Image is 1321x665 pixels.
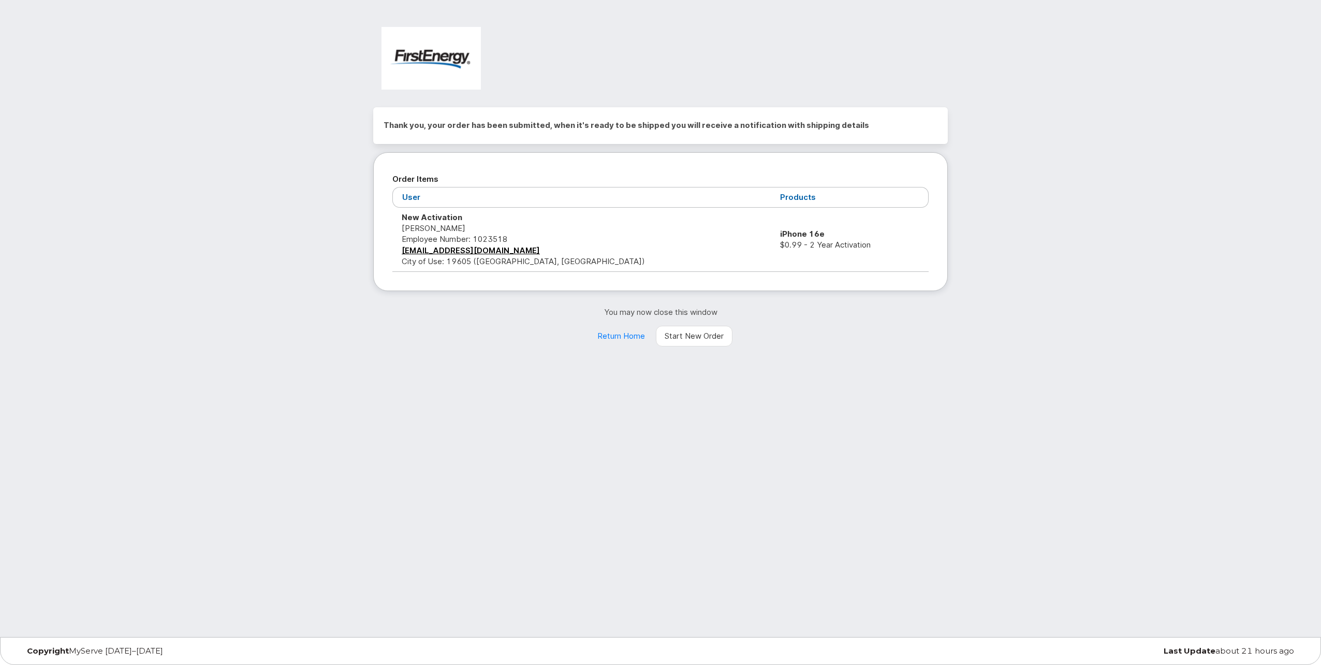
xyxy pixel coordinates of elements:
h2: Order Items [392,171,929,187]
span: Employee Number: 1023518 [402,234,507,244]
th: Products [771,187,929,207]
strong: Last Update [1164,646,1215,656]
div: about 21 hours ago [874,647,1302,655]
strong: Copyright [27,646,69,656]
td: [PERSON_NAME] City of Use: 19605 ([GEOGRAPHIC_DATA], [GEOGRAPHIC_DATA]) [392,208,771,272]
p: You may now close this window [373,307,948,317]
strong: New Activation [402,212,462,222]
a: Start New Order [656,326,732,346]
a: [EMAIL_ADDRESS][DOMAIN_NAME] [402,245,540,255]
strong: iPhone 16e [780,229,825,239]
td: $0.99 - 2 Year Activation [771,208,929,272]
a: Return Home [589,326,654,346]
div: MyServe [DATE]–[DATE] [19,647,447,655]
h2: Thank you, your order has been submitted, when it's ready to be shipped you will receive a notifi... [384,118,937,133]
img: FirstEnergy Corp [381,27,481,90]
th: User [392,187,771,207]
